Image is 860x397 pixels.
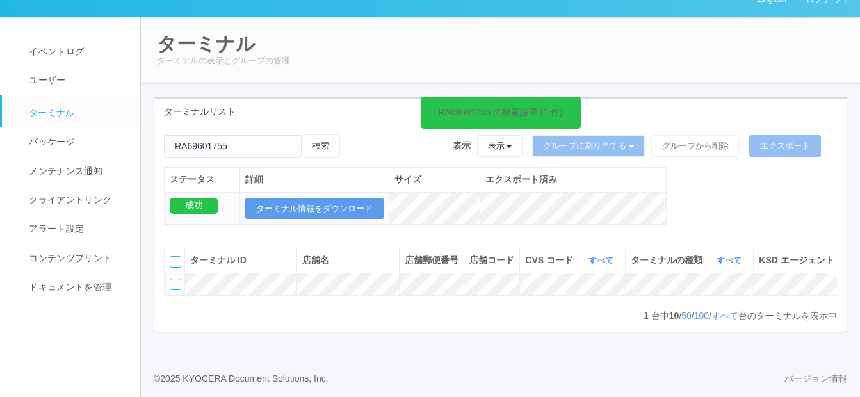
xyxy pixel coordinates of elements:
[453,139,471,152] span: 表示
[2,273,152,302] a: ドキュメントを管理
[26,136,75,147] span: パッケージ
[154,99,847,125] div: ターミナルリスト
[405,255,458,265] span: 店舗郵便番号
[532,135,645,157] button: グループに割り当てる
[694,311,709,321] a: 100
[2,186,152,215] a: クライアントリンク
[681,311,692,321] a: 50
[26,253,111,263] span: コンテンツプリント
[302,255,329,265] span: 店舗名
[157,54,844,67] p: ターミナルの表示とグループの管理
[170,173,234,186] div: ステータス
[713,254,748,267] button: すべて
[245,198,384,220] button: ターミナル情報をダウンロード
[585,254,620,267] button: すべて
[2,244,152,273] a: コンテンツプリント
[438,106,563,119] div: RA69601755 の検索結果 (1 件)
[469,255,514,265] span: 店舗コード
[154,373,329,384] span: © 2025 KYOCERA Document Solutions, Inc.
[2,157,152,186] a: メンテナンス通知
[26,166,102,176] span: メンテナンス通知
[631,254,706,267] span: ターミナルの種類
[26,75,65,85] span: ユーザー
[2,215,152,243] a: アラート設定
[26,282,111,292] span: ドキュメントを管理
[651,135,740,157] button: グループから削除
[644,311,651,321] span: 1
[644,309,837,323] p: 台中 / / / 台のターミナルを表示中
[2,37,152,66] a: イベントログ
[157,33,844,54] h2: ターミナル
[2,66,152,95] a: ユーザー
[170,198,218,214] div: 成功
[669,311,679,321] span: 10
[26,223,84,234] span: アラート設定
[26,195,111,205] span: クライアントリンク
[394,173,475,186] div: サイズ
[2,127,152,156] a: パッケージ
[26,46,84,56] span: イベントログ
[749,135,821,157] button: エクスポート
[485,173,661,186] div: エクスポート済み
[302,134,340,158] button: 検索
[245,173,384,186] div: 詳細
[711,311,738,321] a: すべて
[477,135,523,157] button: 表示
[588,255,617,265] a: すべて
[26,108,75,118] span: ターミナル
[2,95,152,127] a: ターミナル
[717,255,745,265] a: すべて
[784,372,847,385] a: バージョン情報
[525,254,576,267] span: CVS コード
[190,254,291,267] div: ターミナル ID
